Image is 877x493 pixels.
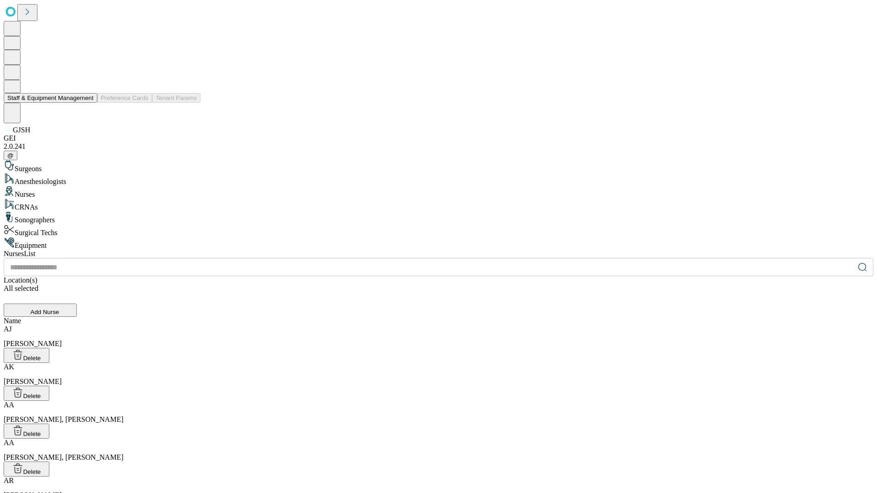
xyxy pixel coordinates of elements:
button: Add Nurse [4,304,77,317]
span: AK [4,363,14,371]
div: Nurses List [4,250,873,258]
div: [PERSON_NAME] [4,363,873,386]
span: Delete [23,393,41,399]
div: CRNAs [4,199,873,211]
button: Tenant Params [152,93,201,103]
div: Equipment [4,237,873,250]
div: Name [4,317,873,325]
div: 2.0.241 [4,142,873,151]
div: Surgeons [4,160,873,173]
span: AR [4,477,14,484]
span: GJSH [13,126,30,134]
button: Delete [4,462,49,477]
div: [PERSON_NAME] [4,325,873,348]
div: GEI [4,134,873,142]
div: Surgical Techs [4,224,873,237]
span: AA [4,439,14,446]
div: Sonographers [4,211,873,224]
button: Delete [4,424,49,439]
span: Location(s) [4,276,37,284]
span: Delete [23,468,41,475]
div: Anesthesiologists [4,173,873,186]
button: Delete [4,386,49,401]
button: @ [4,151,17,160]
span: @ [7,152,14,159]
button: Preference Cards [97,93,152,103]
button: Delete [4,348,49,363]
span: AA [4,401,14,409]
div: All selected [4,284,873,293]
span: Delete [23,355,41,362]
span: Delete [23,430,41,437]
div: [PERSON_NAME], [PERSON_NAME] [4,439,873,462]
div: Nurses [4,186,873,199]
button: Staff & Equipment Management [4,93,97,103]
div: [PERSON_NAME], [PERSON_NAME] [4,401,873,424]
span: AJ [4,325,12,333]
span: Add Nurse [31,309,59,315]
